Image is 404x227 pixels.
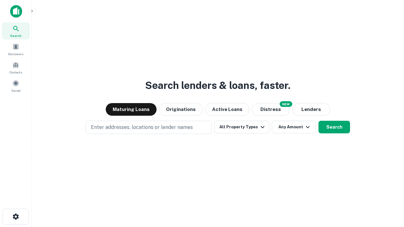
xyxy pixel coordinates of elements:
[11,88,21,93] span: Saved
[2,22,30,39] a: Search
[159,103,203,116] button: Originations
[280,101,292,107] div: NEW
[2,41,30,58] a: Borrowers
[252,103,290,116] button: Search distressed loans with lien and other non-mortgage details.
[86,121,212,134] button: Enter addresses, locations or lender names
[2,59,30,76] a: Contacts
[91,124,193,131] p: Enter addresses, locations or lender names
[318,121,350,133] button: Search
[272,121,316,133] button: Any Amount
[8,51,23,56] span: Borrowers
[10,33,21,38] span: Search
[9,70,22,75] span: Contacts
[205,103,249,116] button: Active Loans
[292,103,330,116] button: Lenders
[2,77,30,94] a: Saved
[106,103,157,116] button: Maturing Loans
[145,78,290,93] h3: Search lenders & loans, faster.
[372,177,404,207] iframe: Chat Widget
[10,5,22,18] img: capitalize-icon.png
[214,121,269,133] button: All Property Types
